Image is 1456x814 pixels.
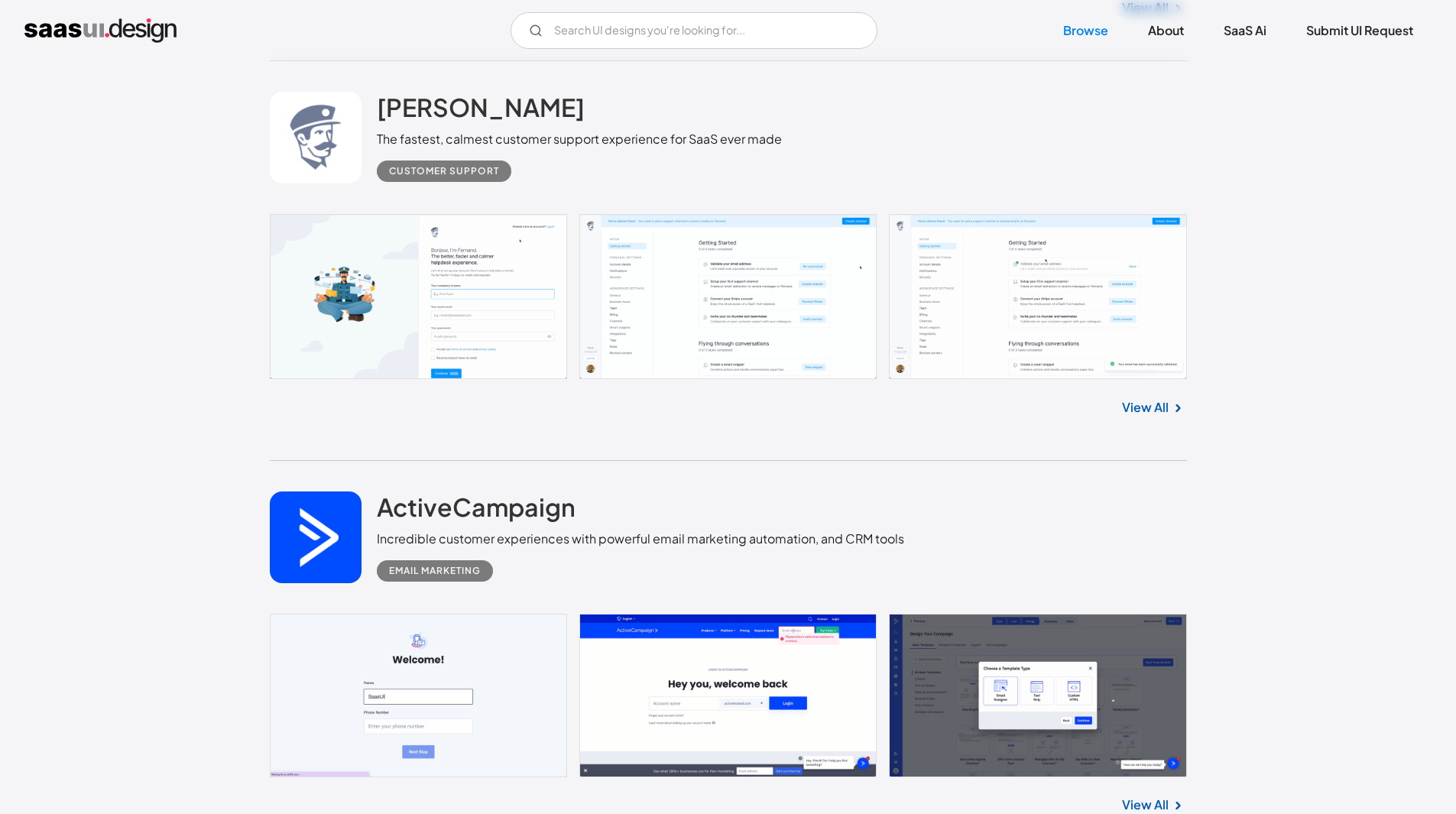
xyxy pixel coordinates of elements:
[377,130,782,148] div: The fastest, calmest customer support experience for SaaS ever made
[377,491,576,522] h2: ActiveCampaign
[377,92,585,122] h2: [PERSON_NAME]
[1122,398,1169,417] a: View All
[1122,796,1169,814] a: View All
[24,18,177,43] a: home
[1288,14,1432,47] a: Submit UI Request
[1045,14,1127,47] a: Browse
[377,491,576,530] a: ActiveCampaign
[377,92,585,130] a: [PERSON_NAME]
[389,562,481,580] div: Email Marketing
[511,12,877,49] form: Email Form
[511,12,877,49] input: Search UI designs you're looking for...
[1130,14,1202,47] a: About
[389,162,499,180] div: Customer Support
[377,530,904,548] div: Incredible customer experiences with powerful email marketing automation, and CRM tools
[1205,14,1285,47] a: SaaS Ai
